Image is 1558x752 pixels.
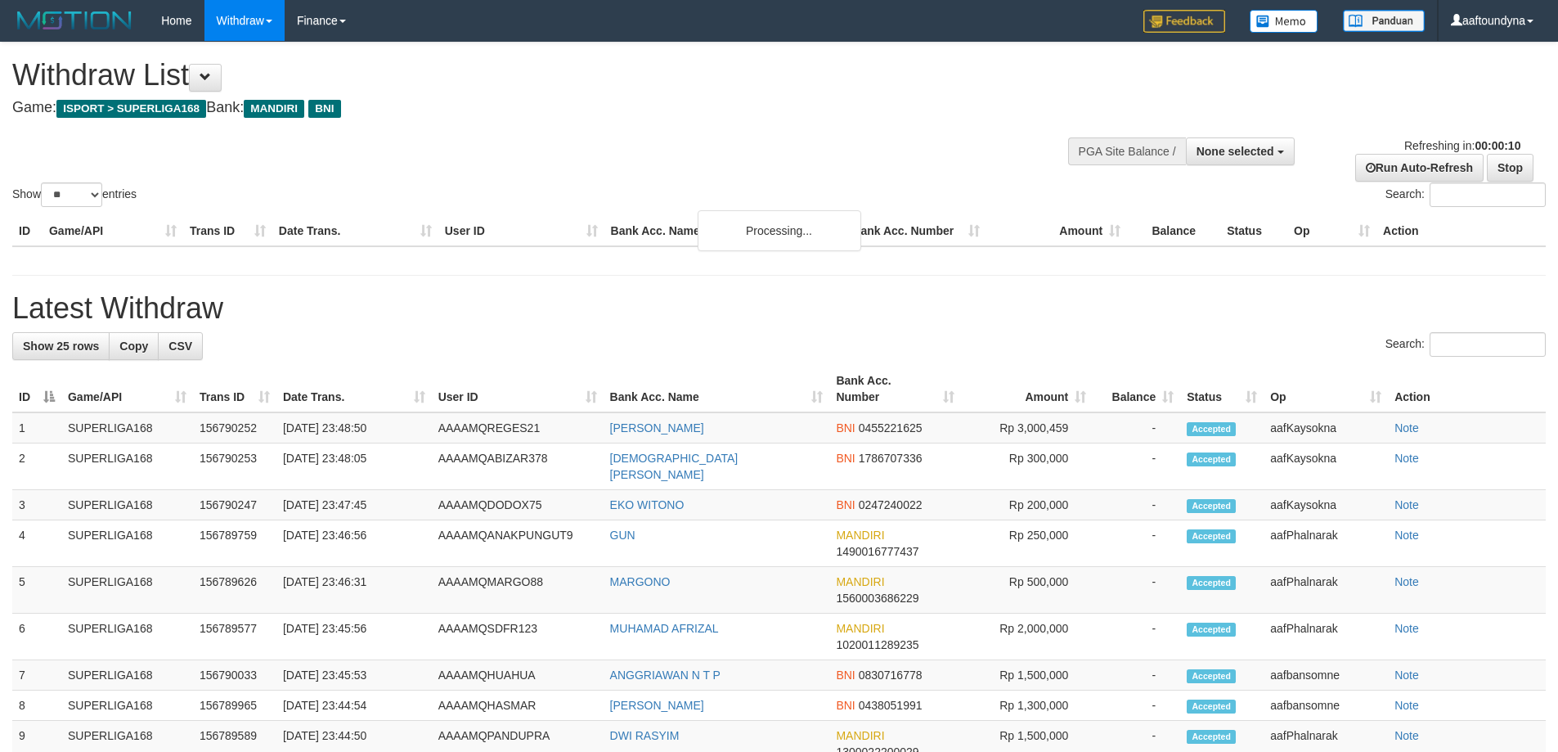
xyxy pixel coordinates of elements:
[61,366,193,412] th: Game/API: activate to sort column ascending
[432,520,604,567] td: AAAAMQANAKPUNGUT9
[276,660,432,691] td: [DATE] 23:45:53
[859,669,923,682] span: Copy 0830716778 to clipboard
[836,638,918,651] span: Copy 1020011289235 to clipboard
[432,444,604,490] td: AAAAMQABIZAR378
[1264,490,1388,520] td: aafKaysokna
[12,182,137,207] label: Show entries
[12,292,1546,325] h1: Latest Withdraw
[1385,332,1546,357] label: Search:
[1264,366,1388,412] th: Op: activate to sort column ascending
[961,490,1093,520] td: Rp 200,000
[1093,567,1180,614] td: -
[12,412,61,444] td: 1
[1093,444,1180,490] td: -
[109,332,159,360] a: Copy
[1187,623,1236,637] span: Accepted
[1355,154,1484,182] a: Run Auto-Refresh
[61,691,193,721] td: SUPERLIGA168
[604,366,830,412] th: Bank Acc. Name: activate to sort column ascending
[61,520,193,567] td: SUPERLIGA168
[61,490,193,520] td: SUPERLIGA168
[276,691,432,721] td: [DATE] 23:44:54
[1186,137,1295,165] button: None selected
[961,660,1093,691] td: Rp 1,500,000
[244,100,304,118] span: MANDIRI
[1180,366,1264,412] th: Status: activate to sort column ascending
[1187,669,1236,683] span: Accepted
[41,182,102,207] select: Showentries
[836,622,884,635] span: MANDIRI
[1394,498,1419,511] a: Note
[276,366,432,412] th: Date Trans.: activate to sort column ascending
[61,444,193,490] td: SUPERLIGA168
[12,8,137,33] img: MOTION_logo.png
[183,216,272,246] th: Trans ID
[1093,520,1180,567] td: -
[193,691,276,721] td: 156789965
[1187,700,1236,714] span: Accepted
[193,567,276,614] td: 156789626
[610,575,671,588] a: MARGONO
[610,452,739,481] a: [DEMOGRAPHIC_DATA][PERSON_NAME]
[961,520,1093,567] td: Rp 250,000
[604,216,846,246] th: Bank Acc. Name
[829,366,961,412] th: Bank Acc. Number: activate to sort column ascending
[1264,444,1388,490] td: aafKaysokna
[432,567,604,614] td: AAAAMQMARGO88
[1264,691,1388,721] td: aafbansomne
[61,660,193,691] td: SUPERLIGA168
[1250,10,1318,33] img: Button%20Memo.svg
[1385,182,1546,207] label: Search:
[1093,660,1180,691] td: -
[193,660,276,691] td: 156790033
[432,691,604,721] td: AAAAMQHASMAR
[1487,154,1533,182] a: Stop
[1430,332,1546,357] input: Search:
[276,444,432,490] td: [DATE] 23:48:05
[61,412,193,444] td: SUPERLIGA168
[12,216,43,246] th: ID
[836,452,855,465] span: BNI
[1287,216,1376,246] th: Op
[276,412,432,444] td: [DATE] 23:48:50
[1093,412,1180,444] td: -
[23,340,99,353] span: Show 25 rows
[836,529,884,542] span: MANDIRI
[846,216,986,246] th: Bank Acc. Number
[859,452,923,465] span: Copy 1786707336 to clipboard
[432,614,604,660] td: AAAAMQSDFR123
[12,660,61,691] td: 7
[12,614,61,660] td: 6
[1264,412,1388,444] td: aafKaysokna
[432,490,604,520] td: AAAAMQDODOX75
[12,490,61,520] td: 3
[1143,10,1225,33] img: Feedback.jpg
[610,498,685,511] a: EKO WITONO
[12,100,1022,116] h4: Game: Bank:
[12,59,1022,92] h1: Withdraw List
[1220,216,1287,246] th: Status
[1394,575,1419,588] a: Note
[1093,366,1180,412] th: Balance: activate to sort column ascending
[432,412,604,444] td: AAAAMQREGES21
[1394,669,1419,682] a: Note
[276,490,432,520] td: [DATE] 23:47:45
[308,100,340,118] span: BNI
[1394,622,1419,635] a: Note
[1187,730,1236,744] span: Accepted
[836,669,855,682] span: BNI
[610,421,704,435] a: [PERSON_NAME]
[1197,145,1274,158] span: None selected
[438,216,604,246] th: User ID
[1093,614,1180,660] td: -
[836,421,855,435] span: BNI
[272,216,438,246] th: Date Trans.
[961,614,1093,660] td: Rp 2,000,000
[432,660,604,691] td: AAAAMQHUAHUA
[961,444,1093,490] td: Rp 300,000
[836,545,918,558] span: Copy 1490016777437 to clipboard
[836,575,884,588] span: MANDIRI
[276,520,432,567] td: [DATE] 23:46:56
[1475,139,1520,152] strong: 00:00:10
[610,529,635,542] a: GUN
